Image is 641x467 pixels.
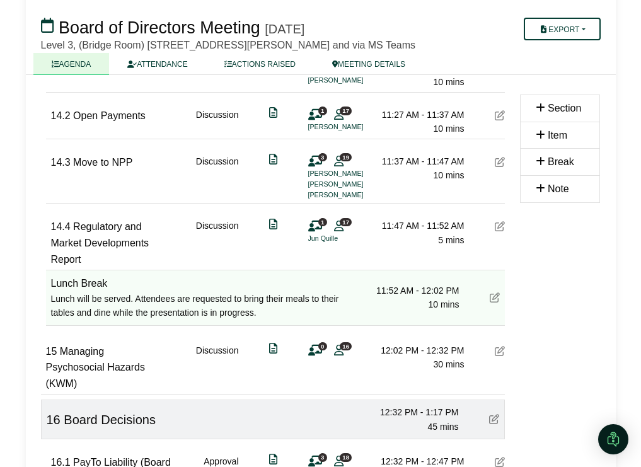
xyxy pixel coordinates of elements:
span: Item [548,130,567,141]
li: [PERSON_NAME] [308,122,403,132]
span: Managing Psychosocial Hazards (KWM) [46,346,145,389]
span: 18 [340,453,352,461]
span: 17 [340,107,352,115]
a: MEETING DETAILS [314,53,424,75]
span: 0 [318,342,327,350]
a: ACTIONS RAISED [206,53,314,75]
span: Level 3, (Bridge Room) [STREET_ADDRESS][PERSON_NAME] and via MS Teams [41,40,416,50]
div: 12:32 PM - 1:17 PM [371,405,459,419]
div: Discussion [196,61,239,89]
div: 11:27 AM - 11:37 AM [376,108,465,122]
span: 1 [318,218,327,226]
span: Regulatory and Market Developments Report [51,221,149,264]
div: Discussion [196,108,239,136]
span: 14.4 [51,221,71,232]
span: 45 mins [427,422,458,432]
span: 10 mins [433,170,464,180]
span: 14.2 [51,110,71,121]
span: Board of Directors Meeting [59,18,260,37]
li: Jun Quille [308,233,403,244]
span: Open Payments [73,110,146,121]
span: 1 [318,107,327,115]
button: Export [524,18,600,40]
span: 10 mins [428,299,459,309]
span: 30 mins [433,359,464,369]
li: [PERSON_NAME] [308,179,403,190]
a: ATTENDANCE [109,53,205,75]
span: Break [548,156,574,167]
div: Discussion [196,219,239,267]
span: 14.3 [51,157,71,168]
div: 12:02 PM - 12:32 PM [376,343,465,357]
span: Move to NPP [73,157,132,168]
span: 16 [47,413,61,427]
div: 11:37 AM - 11:47 AM [376,154,465,168]
span: 5 mins [438,235,464,245]
span: 17 [340,218,352,226]
span: Section [548,103,581,113]
a: AGENDA [33,53,110,75]
li: [PERSON_NAME] [308,190,403,200]
span: 19 [340,153,352,161]
span: 10 mins [433,77,464,87]
span: Lunch Break [51,278,108,289]
div: Discussion [196,343,239,392]
div: 11:52 AM - 12:02 PM [371,284,459,297]
div: Discussion [196,154,239,201]
span: 3 [318,153,327,161]
li: [PERSON_NAME] [308,75,403,86]
span: 16 [340,342,352,350]
div: Open Intercom Messenger [598,424,628,454]
div: [DATE] [265,21,304,37]
span: Note [548,183,569,194]
div: Lunch will be served. Attendees are requested to bring their meals to their tables and dine while... [51,292,341,320]
span: 3 [318,453,327,461]
span: 10 mins [433,124,464,134]
span: 15 [46,346,57,357]
span: Board Decisions [64,413,156,427]
li: [PERSON_NAME] [308,168,403,179]
div: 11:47 AM - 11:52 AM [376,219,465,233]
